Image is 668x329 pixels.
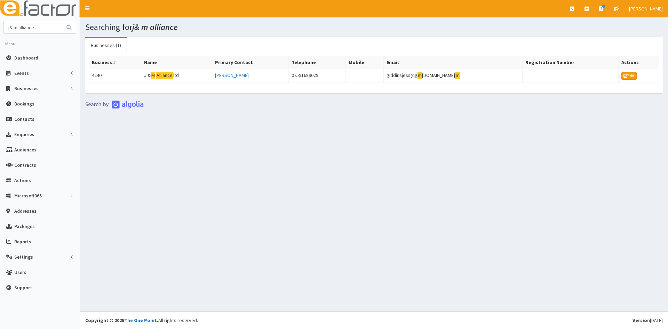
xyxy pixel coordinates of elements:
input: Search... [4,21,62,33]
td: 07591689029 [289,69,346,83]
strong: Copyright © 2025 . [85,317,158,323]
th: Business # [89,56,141,69]
mark: m [417,72,422,79]
span: Contacts [14,116,34,122]
td: giddinsjess@g [DOMAIN_NAME] [383,69,522,83]
span: Microsoft365 [14,193,42,199]
span: Actions [14,177,31,183]
a: Businesses (1) [85,38,127,53]
th: Primary Contact [212,56,288,69]
span: Audiences [14,147,37,153]
th: Actions [618,56,659,69]
span: Enquiries [14,131,34,138]
img: search-by-algolia-light-background.png [85,100,144,109]
span: Contracts [14,162,36,168]
span: Bookings [14,101,34,107]
td: 4240 [89,69,141,83]
a: The One Point [124,317,157,323]
span: Packages [14,223,35,229]
i: j& m alliance [132,22,178,32]
th: Name [141,56,212,69]
b: Version [633,317,650,323]
h1: Searching for [85,23,663,32]
span: Support [14,284,32,291]
th: Email [383,56,522,69]
th: Telephone [289,56,346,69]
span: Addresses [14,208,37,214]
th: Mobile [346,56,383,69]
span: Users [14,269,26,275]
mark: m [455,72,460,79]
footer: All rights reserved. [80,311,668,329]
a: [PERSON_NAME] [215,72,249,78]
span: Reports [14,238,31,245]
span: Businesses [14,85,39,92]
div: [DATE] [633,317,663,324]
span: [PERSON_NAME] [629,6,663,12]
span: Settings [14,254,33,260]
mark: Alliance [156,72,173,79]
span: Dashboard [14,55,38,61]
span: Events [14,70,29,76]
mark: M [151,72,155,79]
th: Registration Number [522,56,618,69]
td: J & ltd [141,69,212,83]
a: Edit [621,72,637,80]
